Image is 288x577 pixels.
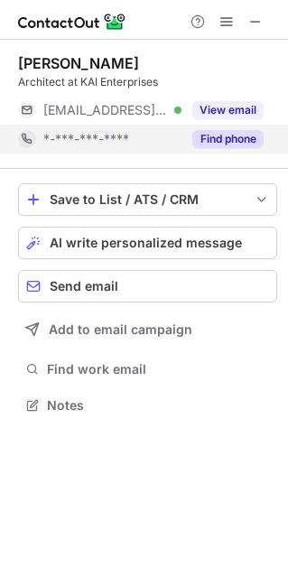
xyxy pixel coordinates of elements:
button: Send email [18,270,277,302]
button: Find work email [18,357,277,382]
div: [PERSON_NAME] [18,54,139,72]
button: AI write personalized message [18,227,277,259]
span: Send email [50,279,118,293]
span: Add to email campaign [49,322,192,337]
div: Save to List / ATS / CRM [50,192,246,207]
span: AI write personalized message [50,236,242,250]
button: save-profile-one-click [18,183,277,216]
button: Reveal Button [192,130,264,148]
span: Notes [47,397,270,414]
button: Reveal Button [192,101,264,119]
span: [EMAIL_ADDRESS][DOMAIN_NAME][US_STATE] [43,102,168,118]
div: Architect at KAI Enterprises [18,74,277,90]
button: Add to email campaign [18,313,277,346]
span: Find work email [47,361,270,377]
img: ContactOut v5.3.10 [18,11,126,33]
button: Notes [18,393,277,418]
